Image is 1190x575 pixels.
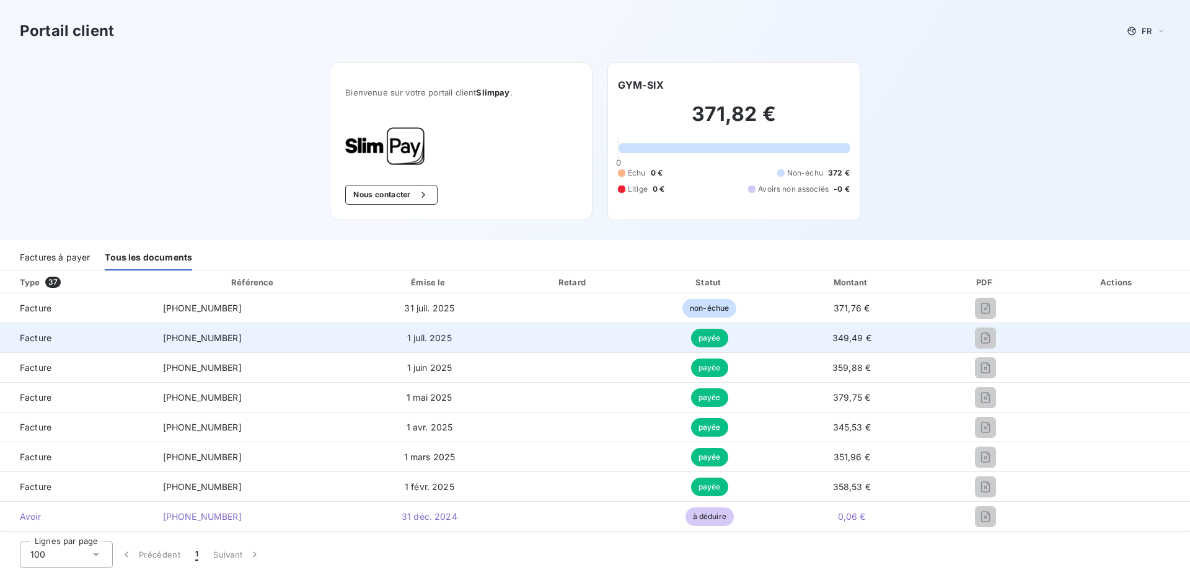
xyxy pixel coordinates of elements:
[10,362,143,374] span: Facture
[407,422,453,432] span: 1 avr. 2025
[691,478,728,496] span: payée
[1142,26,1152,36] span: FR
[163,511,242,522] span: [PHONE_NUMBER]
[163,332,242,343] span: [PHONE_NUMBER]
[10,332,143,344] span: Facture
[20,20,114,42] h3: Portail client
[618,78,664,92] h6: GYM-SIX
[833,392,870,403] span: 379,75 €
[628,184,648,195] span: Litige
[618,102,850,139] h2: 371,82 €
[1047,276,1188,288] div: Actions
[929,276,1042,288] div: PDF
[828,167,850,179] span: 372 €
[20,244,90,270] div: Factures à payer
[691,448,728,466] span: payée
[833,481,871,492] span: 358,53 €
[507,276,640,288] div: Retard
[345,185,437,205] button: Nous contacter
[357,276,502,288] div: Émise le
[645,276,774,288] div: Statut
[45,277,61,288] span: 37
[834,303,870,313] span: 371,76 €
[163,481,242,492] span: [PHONE_NUMBER]
[30,548,45,561] span: 100
[833,422,871,432] span: 345,53 €
[476,87,509,97] span: Slimpay
[653,184,664,195] span: 0 €
[404,452,456,462] span: 1 mars 2025
[163,422,242,432] span: [PHONE_NUMBER]
[834,184,850,195] span: -0 €
[12,276,151,288] div: Type
[105,244,192,270] div: Tous les documents
[691,418,728,437] span: payée
[832,332,871,343] span: 349,49 €
[682,299,736,318] span: non-échue
[10,451,143,463] span: Facture
[407,392,452,403] span: 1 mai 2025
[10,391,143,404] span: Facture
[10,481,143,493] span: Facture
[628,167,646,179] span: Échu
[188,542,206,568] button: 1
[834,452,870,462] span: 351,96 €
[779,276,924,288] div: Montant
[195,548,198,561] span: 1
[10,510,143,523] span: Avoir
[651,167,663,179] span: 0 €
[838,511,866,522] span: 0,06 €
[407,362,452,373] span: 1 juin 2025
[691,359,728,377] span: payée
[163,362,242,373] span: [PHONE_NUMBER]
[832,362,871,373] span: 359,88 €
[163,392,242,403] span: [PHONE_NUMBER]
[787,167,823,179] span: Non-échu
[345,127,425,165] img: Company logo
[163,303,242,313] span: [PHONE_NUMBER]
[685,507,734,526] span: à déduire
[691,329,728,347] span: payée
[206,542,268,568] button: Suivant
[758,184,829,195] span: Avoirs non associés
[345,87,577,97] span: Bienvenue sur votre portail client .
[10,302,143,314] span: Facture
[616,158,621,167] span: 0
[405,481,454,492] span: 1 févr. 2025
[402,511,457,522] span: 31 déc. 2024
[691,388,728,407] span: payée
[113,542,188,568] button: Précédent
[163,452,242,462] span: [PHONE_NUMBER]
[231,277,273,287] div: Référence
[10,421,143,434] span: Facture
[407,332,452,343] span: 1 juil. 2025
[404,303,454,313] span: 31 juil. 2025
